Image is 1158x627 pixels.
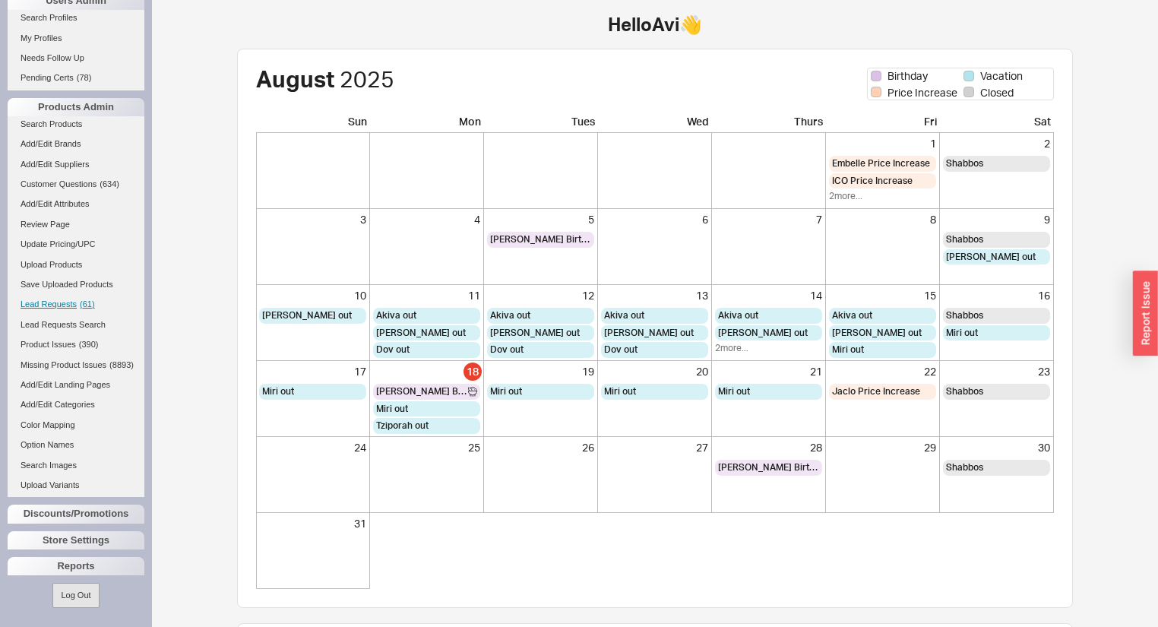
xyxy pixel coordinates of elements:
div: Discounts/Promotions [8,505,144,523]
span: [PERSON_NAME] Birthday [718,461,819,474]
span: Pending Certs [21,73,74,82]
div: 15 [829,288,936,303]
div: 4 [373,212,480,227]
div: 31 [259,516,366,531]
button: Log Out [52,583,99,608]
span: Akiva out [490,309,530,322]
span: Akiva out [832,309,872,322]
span: Miri out [262,385,294,398]
span: Product Issues [21,340,76,349]
div: 2 [943,136,1050,151]
span: Miri out [946,327,978,340]
div: 12 [487,288,594,303]
a: Option Names [8,437,144,453]
span: Miri out [604,385,636,398]
span: Miri out [718,385,750,398]
div: 8 [829,212,936,227]
a: Search Products [8,116,144,132]
span: 2025 [340,65,394,93]
div: Fri [826,114,940,133]
div: Sat [940,114,1054,133]
a: Upload Products [8,257,144,273]
div: 2 more... [715,342,822,355]
div: 20 [601,364,708,379]
div: 18 [464,363,482,381]
div: 3 [259,212,366,227]
div: 27 [601,440,708,455]
a: Product Issues(390) [8,337,144,353]
div: 28 [715,440,822,455]
a: My Profiles [8,30,144,46]
span: Dov out [490,344,524,356]
div: Tues [484,114,598,133]
div: Products Admin [8,98,144,116]
span: Birthday [887,68,928,84]
a: Customer Questions(634) [8,176,144,192]
div: 10 [259,288,366,303]
div: 7 [715,212,822,227]
a: Search Images [8,458,144,473]
div: 25 [373,440,480,455]
div: 13 [601,288,708,303]
div: 23 [943,364,1050,379]
span: ( 61 ) [80,299,95,309]
span: [PERSON_NAME] out [718,327,808,340]
a: Add/Edit Suppliers [8,157,144,173]
span: [PERSON_NAME] out [832,327,922,340]
a: Upload Variants [8,477,144,493]
span: Miri out [832,344,864,356]
span: [PERSON_NAME] out [376,327,466,340]
div: 29 [829,440,936,455]
span: ( 634 ) [100,179,119,188]
span: Shabbos [946,309,983,322]
a: Add/Edit Landing Pages [8,377,144,393]
span: Dov out [604,344,638,356]
div: Sun [256,114,370,133]
div: Wed [598,114,712,133]
a: Review Page [8,217,144,233]
div: 17 [259,364,366,379]
span: ( 78 ) [77,73,92,82]
div: 1 [829,136,936,151]
a: Search Profiles [8,10,144,26]
a: Missing Product Issues(8893) [8,357,144,373]
span: Akiva out [604,309,644,322]
div: 26 [487,440,594,455]
span: [PERSON_NAME] out [490,327,580,340]
div: 14 [715,288,822,303]
span: [PERSON_NAME] Birthday [490,233,591,246]
span: Needs Follow Up [21,53,84,62]
span: Akiva out [718,309,758,322]
span: ICO Price Increase [832,175,913,188]
div: 22 [829,364,936,379]
div: 19 [487,364,594,379]
span: Price Increase [887,85,957,100]
div: Mon [370,114,484,133]
span: Jaclo Price Increase [832,385,920,398]
div: Thurs [712,114,826,133]
span: Miri out [376,403,408,416]
span: ( 390 ) [79,340,99,349]
a: Lead Requests(61) [8,296,144,312]
div: 11 [373,288,480,303]
a: Add/Edit Brands [8,136,144,152]
a: Add/Edit Categories [8,397,144,413]
a: Lead Requests Search [8,317,144,333]
div: 24 [259,440,366,455]
div: Reports [8,557,144,575]
h1: Hello Avi 👋 [176,15,1134,33]
div: 30 [943,440,1050,455]
div: 16 [943,288,1050,303]
span: Shabbos [946,385,983,398]
span: Lead Requests [21,299,77,309]
div: Store Settings [8,531,144,549]
span: Shabbos [946,157,983,170]
span: [PERSON_NAME] out [946,251,1036,264]
a: Save Uploaded Products [8,277,144,293]
div: 6 [601,212,708,227]
div: 21 [715,364,822,379]
span: Customer Questions [21,179,96,188]
a: Color Mapping [8,417,144,433]
span: Embelle Price Increase [832,157,930,170]
a: Needs Follow Up [8,50,144,66]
